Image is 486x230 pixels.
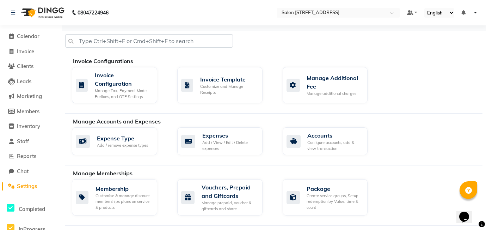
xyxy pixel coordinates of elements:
div: Accounts [308,131,362,140]
span: Completed [19,206,45,212]
a: Inventory [2,122,60,131]
div: Customise & manage discount memberships plans on service & products [96,193,152,211]
span: Invoice [17,48,34,55]
a: Staff [2,138,60,146]
span: Chat [17,168,29,175]
div: Create service groups, Setup redemption by Value, time & count [307,193,362,211]
iframe: chat widget [456,202,479,223]
div: Configure accounts, add & view transaction [308,140,362,151]
a: Invoice TemplateCustomize and Manage Receipts [177,67,272,103]
a: Invoice [2,48,60,56]
a: Manage Additional FeeManage additional charges [283,67,377,103]
span: Leads [17,78,31,85]
div: Manage Tax, Payment Mode, Prefixes, and OTP Settings [95,88,152,99]
div: Expenses [202,131,257,140]
div: Add / remove expense types [97,143,148,149]
a: Vouchers, Prepaid and GiftcardsManage prepaid, voucher & giftcards and share [177,179,272,216]
img: logo [18,3,66,23]
a: Calendar [2,32,60,41]
b: 08047224946 [78,3,109,23]
div: Invoice Configuration [95,71,152,88]
span: Members [17,108,39,115]
a: Members [2,108,60,116]
span: Marketing [17,93,42,99]
div: Manage Additional Fee [307,74,362,91]
a: Reports [2,152,60,161]
span: Inventory [17,123,40,129]
a: Invoice ConfigurationManage Tax, Payment Mode, Prefixes, and OTP Settings [72,67,167,103]
a: PackageCreate service groups, Setup redemption by Value, time & count [283,179,377,216]
span: Clients [17,63,33,69]
a: MembershipCustomise & manage discount memberships plans on service & products [72,179,167,216]
span: Staff [17,138,29,145]
div: Vouchers, Prepaid and Giftcards [202,183,257,200]
div: Add / View / Edit / Delete expenses [202,140,257,151]
a: ExpensesAdd / View / Edit / Delete expenses [177,127,272,155]
div: Membership [96,184,152,193]
a: AccountsConfigure accounts, add & view transaction [283,127,377,155]
input: Type Ctrl+Shift+F or Cmd+Shift+F to search [65,34,233,48]
span: Calendar [17,33,39,40]
div: Customize and Manage Receipts [200,84,257,95]
span: Reports [17,153,36,159]
a: Expense TypeAdd / remove expense types [72,127,167,155]
div: Expense Type [97,134,148,143]
a: Settings [2,182,60,190]
a: Marketing [2,92,60,101]
div: Invoice Template [200,75,257,84]
div: Manage prepaid, voucher & giftcards and share [202,200,257,212]
a: Leads [2,78,60,86]
a: Clients [2,62,60,71]
a: Chat [2,168,60,176]
div: Package [307,184,362,193]
div: Manage additional charges [307,91,362,97]
span: Settings [17,183,37,189]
